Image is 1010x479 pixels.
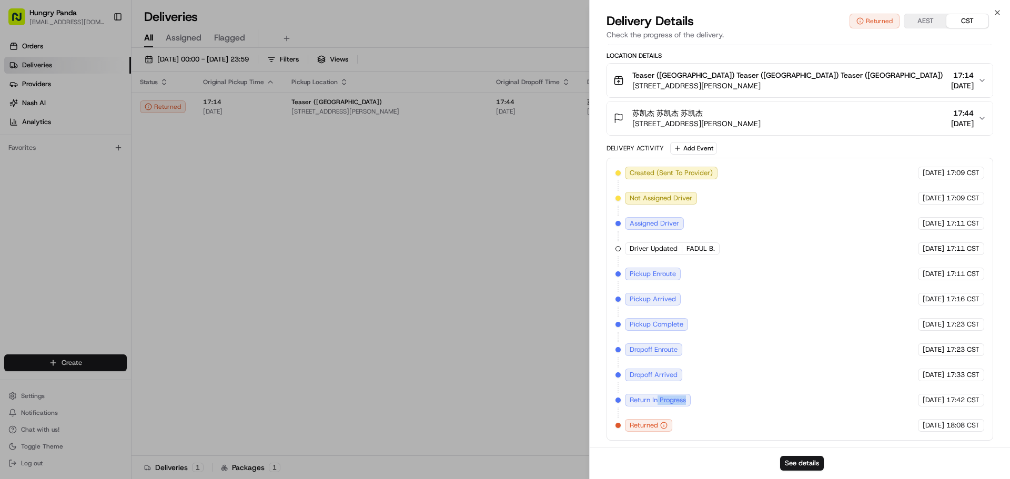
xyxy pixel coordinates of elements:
span: [DATE] [923,395,944,405]
span: [DATE] [923,320,944,329]
span: Created (Sent To Provider) [630,168,713,178]
span: [DATE] [923,244,944,253]
span: Pickup Complete [630,320,683,329]
img: Nash [11,11,32,32]
span: [DATE] [951,80,974,91]
img: 1736555255976-a54dd68f-1ca7-489b-9aae-adbdc363a1c4 [11,100,29,119]
span: 17:09 CST [946,193,979,203]
p: Welcome 👋 [11,42,191,59]
span: 17:16 CST [946,294,979,304]
span: 苏凯杰 苏凯杰 苏凯杰 [632,108,703,118]
span: 17:11 CST [946,244,979,253]
span: FADUL B. [686,244,715,253]
span: Pickup Arrived [630,294,676,304]
span: 17:14 [951,70,974,80]
img: Bea Lacdao [11,153,27,170]
span: [DATE] [923,269,944,279]
div: Start new chat [47,100,173,111]
span: [DATE] [923,345,944,354]
span: Delivery Details [607,13,694,29]
button: 苏凯杰 苏凯杰 苏凯杰[STREET_ADDRESS][PERSON_NAME]17:44[DATE] [607,101,993,135]
button: Teaser ([GEOGRAPHIC_DATA]) Teaser ([GEOGRAPHIC_DATA]) Teaser ([GEOGRAPHIC_DATA])[STREET_ADDRESS][... [607,64,993,97]
span: Dropoff Enroute [630,345,678,354]
span: 17:23 CST [946,345,979,354]
a: 📗Knowledge Base [6,231,85,250]
span: [PERSON_NAME] [33,163,85,171]
p: Check the progress of the delivery. [607,29,993,40]
span: 18:08 CST [946,421,979,430]
span: Knowledge Base [21,235,80,246]
span: 17:33 CST [946,370,979,380]
span: Driver Updated [630,244,678,253]
span: 17:44 [951,108,974,118]
span: Assigned Driver [630,219,679,228]
span: • [35,191,38,200]
span: API Documentation [99,235,169,246]
input: Clear [27,68,174,79]
div: We're available if you need us! [47,111,145,119]
button: Add Event [670,142,717,155]
span: Return In Progress [630,395,686,405]
span: [DATE] [923,168,944,178]
div: 💻 [89,236,97,244]
img: 1736555255976-a54dd68f-1ca7-489b-9aae-adbdc363a1c4 [21,164,29,172]
span: 17:11 CST [946,269,979,279]
span: Not Assigned Driver [630,193,692,203]
span: [DATE] [923,294,944,304]
button: Returned [850,14,900,28]
span: 17:23 CST [946,320,979,329]
span: Returned [630,421,658,430]
div: Past conversations [11,137,70,145]
span: Dropoff Arrived [630,370,678,380]
button: CST [946,14,988,28]
span: Teaser ([GEOGRAPHIC_DATA]) Teaser ([GEOGRAPHIC_DATA]) Teaser ([GEOGRAPHIC_DATA]) [632,70,943,80]
span: Pylon [105,261,127,269]
a: 💻API Documentation [85,231,173,250]
div: Delivery Activity [607,144,664,152]
span: [DATE] [923,219,944,228]
img: 1753817452368-0c19585d-7be3-40d9-9a41-2dc781b3d1eb [22,100,41,119]
span: [STREET_ADDRESS][PERSON_NAME] [632,118,761,129]
span: 8月19日 [93,163,118,171]
span: [DATE] [923,370,944,380]
span: 17:09 CST [946,168,979,178]
div: 📗 [11,236,19,244]
span: [DATE] [923,421,944,430]
span: • [87,163,91,171]
span: [STREET_ADDRESS][PERSON_NAME] [632,80,943,91]
span: 17:11 CST [946,219,979,228]
a: Powered byPylon [74,260,127,269]
button: AEST [904,14,946,28]
button: See details [780,456,824,471]
span: [DATE] [923,193,944,203]
div: Location Details [607,52,993,60]
span: Pickup Enroute [630,269,676,279]
button: See all [163,135,191,147]
span: 8月15日 [41,191,65,200]
button: Start new chat [179,104,191,116]
span: [DATE] [951,118,974,129]
span: 17:42 CST [946,395,979,405]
